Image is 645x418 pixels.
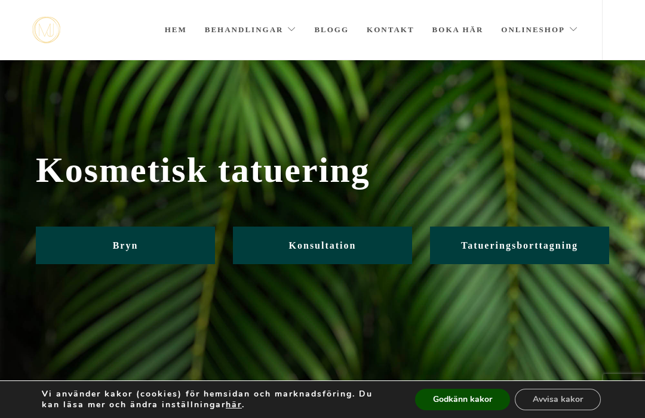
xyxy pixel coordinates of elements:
a: Bryn [36,227,215,264]
button: Avvisa kakor [515,389,601,410]
a: Konsultation [233,227,412,264]
a: Tatueringsborttagning [430,227,609,264]
button: här [226,400,242,410]
p: Vi använder kakor (cookies) för hemsidan och marknadsföring. Du kan läsa mer och ändra inställnin... [42,389,394,410]
span: Tatueringsborttagning [461,240,578,250]
span: Bryn [113,240,139,250]
span: Kosmetisk tatuering [36,150,609,191]
span: Konsultation [289,240,357,250]
button: Godkänn kakor [415,389,510,410]
img: mjstudio [32,17,60,44]
a: mjstudio mjstudio mjstudio [32,17,60,44]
